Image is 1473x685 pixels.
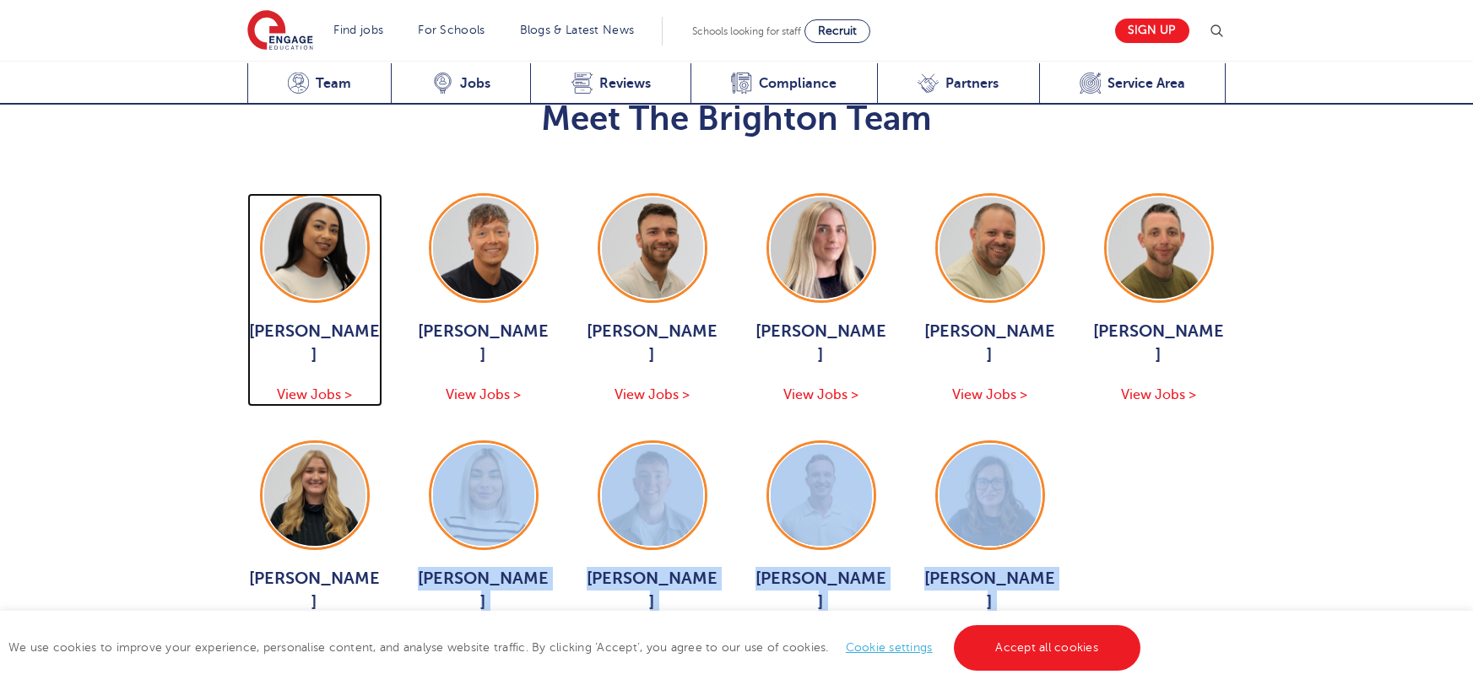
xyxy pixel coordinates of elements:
[585,193,720,406] a: [PERSON_NAME] View Jobs >
[416,567,551,614] span: [PERSON_NAME]
[940,197,1041,299] img: Paul Tricker
[418,24,485,36] a: For Schools
[1121,387,1196,402] span: View Jobs >
[1091,193,1227,406] a: [PERSON_NAME] View Jobs >
[247,567,382,614] span: [PERSON_NAME]
[247,320,382,367] span: [PERSON_NAME]
[759,75,837,92] span: Compliance
[940,445,1041,546] img: Amy Morris
[771,197,872,299] img: Megan Parsons
[585,440,720,653] a: [PERSON_NAME] View Jobs >
[585,320,720,367] span: [PERSON_NAME]
[954,625,1141,671] a: Accept all cookies
[754,440,889,653] a: [PERSON_NAME] View Jobs >
[446,387,521,402] span: View Jobs >
[264,197,366,299] img: Mia Menson
[247,193,382,406] a: [PERSON_NAME] View Jobs >
[771,445,872,546] img: Will Taylor
[247,440,382,653] a: [PERSON_NAME] View Jobs >
[754,567,889,614] span: [PERSON_NAME]
[1115,19,1189,43] a: Sign up
[615,387,690,402] span: View Jobs >
[520,24,635,36] a: Blogs & Latest News
[247,63,392,105] a: Team
[1039,63,1227,105] a: Service Area
[754,320,889,367] span: [PERSON_NAME]
[433,197,534,299] img: Aaron Blackwell
[247,99,1227,139] h2: Meet The Brighton Team
[599,75,651,92] span: Reviews
[247,10,313,52] img: Engage Education
[1091,320,1227,367] span: [PERSON_NAME]
[585,567,720,614] span: [PERSON_NAME]
[602,197,703,299] img: Josh Hausdoerfer
[416,320,551,367] span: [PERSON_NAME]
[804,19,870,43] a: Recruit
[923,567,1058,614] span: [PERSON_NAME]
[1107,75,1185,92] span: Service Area
[416,193,551,406] a: [PERSON_NAME] View Jobs >
[692,25,801,37] span: Schools looking for staff
[923,440,1058,653] a: [PERSON_NAME] View Jobs >
[690,63,877,105] a: Compliance
[416,440,551,653] a: [PERSON_NAME] View Jobs >
[818,24,857,37] span: Recruit
[264,445,366,546] img: Gemma White
[952,387,1027,402] span: View Jobs >
[923,320,1058,367] span: [PERSON_NAME]
[602,445,703,546] img: Ash Francis
[460,75,490,92] span: Jobs
[783,387,858,402] span: View Jobs >
[391,63,530,105] a: Jobs
[316,75,351,92] span: Team
[433,445,534,546] img: Emma Scott
[945,75,999,92] span: Partners
[1108,197,1210,299] img: Ryan Simmons
[877,63,1039,105] a: Partners
[846,641,933,654] a: Cookie settings
[530,63,690,105] a: Reviews
[334,24,384,36] a: Find jobs
[277,387,352,402] span: View Jobs >
[754,193,889,406] a: [PERSON_NAME] View Jobs >
[8,641,1145,654] span: We use cookies to improve your experience, personalise content, and analyse website traffic. By c...
[923,193,1058,406] a: [PERSON_NAME] View Jobs >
